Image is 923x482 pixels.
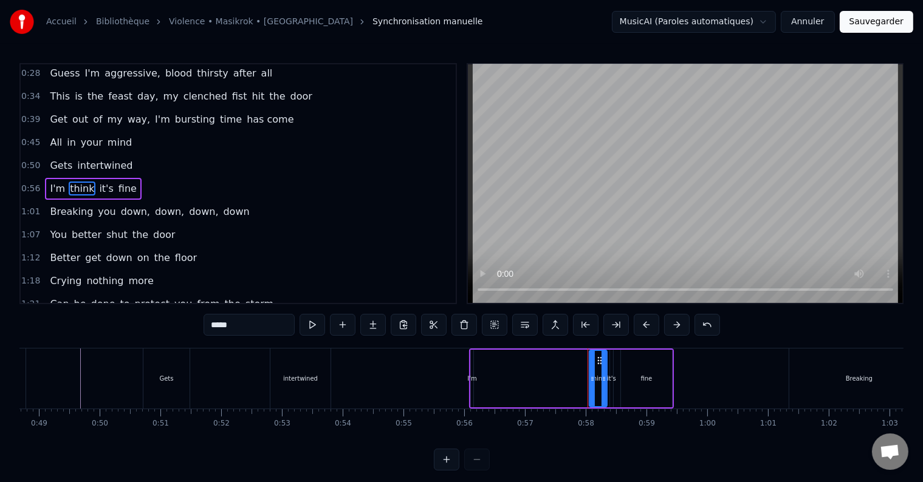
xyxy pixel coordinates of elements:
[578,419,594,429] div: 0:58
[80,135,104,149] span: your
[70,228,103,242] span: better
[174,112,216,126] span: bursting
[268,89,286,103] span: the
[245,112,295,126] span: has come
[196,66,230,80] span: thirsty
[128,274,155,288] span: more
[136,251,151,265] span: on
[21,275,40,287] span: 1:18
[49,182,66,195] span: I'm
[222,205,251,219] span: down
[232,66,258,80] span: after
[49,66,81,80] span: Guess
[49,158,74,172] span: Gets
[86,89,105,103] span: the
[84,251,102,265] span: get
[517,419,534,429] div: 0:57
[90,297,117,311] span: done
[71,112,89,126] span: out
[231,89,249,103] span: fist
[173,297,193,311] span: you
[97,205,117,219] span: you
[105,251,134,265] span: down
[188,205,219,219] span: down,
[85,274,125,288] span: nothing
[92,419,108,429] div: 0:50
[31,419,47,429] div: 0:49
[49,89,71,103] span: This
[49,205,94,219] span: Breaking
[882,419,898,429] div: 1:03
[182,89,228,103] span: clenched
[153,419,169,429] div: 0:51
[467,374,476,383] div: I'm
[49,274,83,288] span: Crying
[84,66,101,80] span: I'm
[21,206,40,218] span: 1:01
[224,297,242,311] span: the
[21,90,40,103] span: 0:34
[821,419,837,429] div: 1:02
[21,67,40,80] span: 0:28
[49,135,63,149] span: All
[639,419,655,429] div: 0:59
[641,374,653,383] div: fine
[131,228,149,242] span: the
[396,419,412,429] div: 0:55
[699,419,716,429] div: 1:00
[21,229,40,241] span: 1:07
[289,89,314,103] span: door
[105,228,129,242] span: shut
[49,251,81,265] span: Better
[154,112,171,126] span: I'm
[260,66,274,80] span: all
[196,297,221,311] span: from
[781,11,834,33] button: Annuler
[760,419,777,429] div: 1:01
[169,16,353,28] a: Violence • Masikrok • [GEOGRAPHIC_DATA]
[107,89,134,103] span: feast
[98,182,114,195] span: it's
[69,182,95,195] span: think
[219,112,243,126] span: time
[244,297,275,311] span: storm
[872,433,908,470] div: Ouvrir le chat
[21,114,40,126] span: 0:39
[607,374,616,383] div: it's
[21,160,40,172] span: 0:50
[840,11,913,33] button: Sauvegarder
[21,252,40,264] span: 1:12
[283,374,318,383] div: intertwined
[106,135,133,149] span: mind
[49,297,70,311] span: Can
[119,297,131,311] span: to
[335,419,351,429] div: 0:54
[66,135,77,149] span: in
[153,251,171,265] span: the
[251,89,266,103] span: hit
[21,298,40,310] span: 1:21
[846,374,873,383] div: Breaking
[162,89,180,103] span: my
[152,228,176,242] span: door
[21,183,40,195] span: 0:56
[92,112,103,126] span: of
[134,297,171,311] span: protect
[174,251,198,265] span: floor
[49,228,68,242] span: You
[46,16,483,28] nav: breadcrumb
[49,112,69,126] span: Get
[120,205,151,219] span: down,
[106,112,124,126] span: my
[164,66,193,80] span: blood
[154,205,185,219] span: down,
[10,10,34,34] img: youka
[74,89,84,103] span: is
[456,419,473,429] div: 0:56
[21,137,40,149] span: 0:45
[76,158,134,172] span: intertwined
[96,16,149,28] a: Bibliothèque
[117,182,138,195] span: fine
[159,374,173,383] div: Gets
[274,419,290,429] div: 0:53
